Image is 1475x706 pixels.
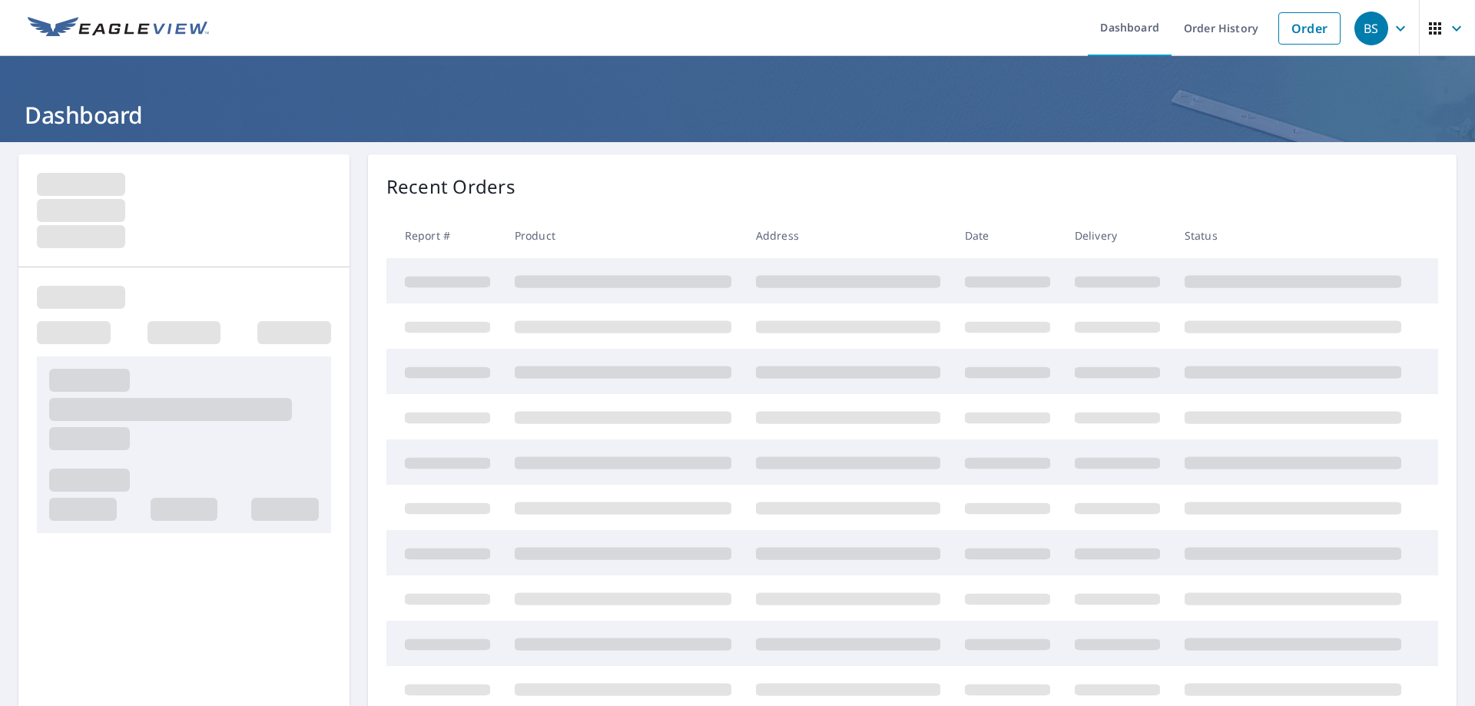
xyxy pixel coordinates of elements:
th: Date [953,213,1062,258]
h1: Dashboard [18,99,1457,131]
p: Recent Orders [386,173,515,201]
th: Status [1172,213,1414,258]
th: Address [744,213,953,258]
th: Report # [386,213,502,258]
img: EV Logo [28,17,209,40]
th: Product [502,213,744,258]
div: BS [1354,12,1388,45]
th: Delivery [1062,213,1172,258]
a: Order [1278,12,1341,45]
